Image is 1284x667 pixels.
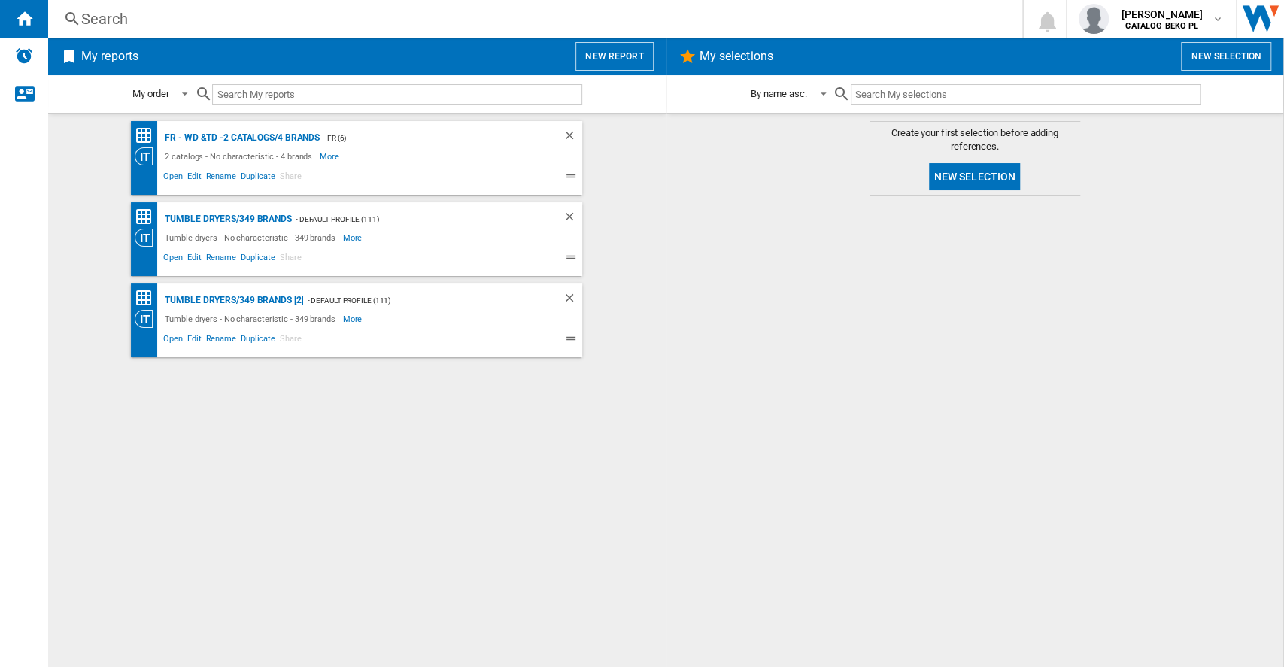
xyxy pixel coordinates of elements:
[238,250,278,268] span: Duplicate
[203,169,238,187] span: Rename
[135,310,161,328] div: Category View
[161,169,185,187] span: Open
[161,291,303,310] div: Tumble dryers/349 brands [2]
[278,169,304,187] span: Share
[870,126,1080,153] span: Create your first selection before adding references.
[78,42,141,71] h2: My reports
[751,88,807,99] div: By name asc.
[135,126,161,145] div: Price Matrix
[697,42,776,71] h2: My selections
[278,332,304,350] span: Share
[238,169,278,187] span: Duplicate
[135,289,161,308] div: Price Matrix
[851,84,1201,105] input: Search My selections
[1121,7,1203,22] span: [PERSON_NAME]
[1079,4,1109,34] img: profile.jpg
[575,42,653,71] button: New report
[212,84,582,105] input: Search My reports
[135,229,161,247] div: Category View
[161,250,185,268] span: Open
[278,250,304,268] span: Share
[161,310,342,328] div: Tumble dryers - No characteristic - 349 brands
[203,250,238,268] span: Rename
[135,208,161,226] div: Price Matrix
[161,332,185,350] span: Open
[185,250,204,268] span: Edit
[132,88,168,99] div: My order
[161,210,292,229] div: Tumble dryers/349 brands
[203,332,238,350] span: Rename
[161,129,320,147] div: FR - WD &TD -2 catalogs/4 brands
[343,229,365,247] span: More
[161,229,342,247] div: Tumble dryers - No characteristic - 349 brands
[1125,21,1198,31] b: CATALOG BEKO PL
[135,147,161,165] div: Category View
[185,169,204,187] span: Edit
[185,332,204,350] span: Edit
[1181,42,1271,71] button: New selection
[81,8,983,29] div: Search
[161,147,320,165] div: 2 catalogs - No characteristic - 4 brands
[563,129,582,147] div: Delete
[320,129,533,147] div: - FR (6)
[15,47,33,65] img: alerts-logo.svg
[238,332,278,350] span: Duplicate
[929,163,1020,190] button: New selection
[563,210,582,229] div: Delete
[292,210,533,229] div: - Default profile (111)
[343,310,365,328] span: More
[303,291,533,310] div: - Default profile (111)
[320,147,341,165] span: More
[563,291,582,310] div: Delete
